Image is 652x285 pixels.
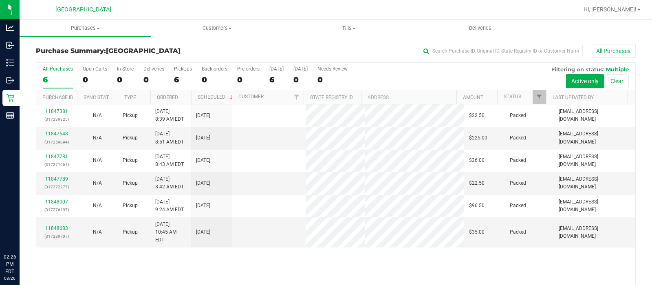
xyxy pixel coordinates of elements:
[510,157,526,164] span: Packed
[237,75,260,84] div: 0
[8,220,33,244] iframe: Resource center
[196,228,210,236] span: [DATE]
[117,66,134,72] div: In Store
[174,75,192,84] div: 6
[551,66,604,73] span: Filtering on status:
[45,131,68,137] a: 11847548
[143,75,164,84] div: 0
[559,130,630,146] span: [EMAIL_ADDRESS][DOMAIN_NAME]
[155,198,184,214] span: [DATE] 9:24 AM EDT
[93,229,102,235] span: Not Applicable
[155,221,186,244] span: [DATE] 10:45 AM EDT
[6,94,14,102] inline-svg: Retail
[6,76,14,84] inline-svg: Outbound
[361,90,456,104] th: Address
[123,112,138,119] span: Pickup
[469,228,485,236] span: $35.00
[553,95,594,100] a: Last Updated By
[469,134,487,142] span: $225.00
[117,75,134,84] div: 0
[83,66,107,72] div: Open Carts
[41,115,72,123] p: (317239325)
[93,228,102,236] button: N/A
[43,75,73,84] div: 6
[238,94,264,99] a: Customer
[6,59,14,67] inline-svg: Inventory
[157,95,178,100] a: Ordered
[155,153,184,168] span: [DATE] 8:43 AM EDT
[152,24,282,32] span: Customers
[196,112,210,119] span: [DATE]
[559,198,630,214] span: [EMAIL_ADDRESS][DOMAIN_NAME]
[414,20,546,37] a: Deliveries
[174,66,192,72] div: PickUps
[469,112,485,119] span: $22.50
[41,232,72,240] p: (317289707)
[124,95,136,100] a: Type
[93,203,102,208] span: Not Applicable
[4,275,16,281] p: 08/26
[55,6,111,13] span: [GEOGRAPHIC_DATA]
[6,111,14,119] inline-svg: Reports
[559,153,630,168] span: [EMAIL_ADDRESS][DOMAIN_NAME]
[45,108,68,114] a: 11847381
[458,24,502,32] span: Deliveries
[45,225,68,231] a: 11848683
[290,90,304,104] a: Filter
[584,6,637,13] span: Hi, [PERSON_NAME]!
[463,95,483,100] a: Amount
[293,66,308,72] div: [DATE]
[237,66,260,72] div: Pre-orders
[155,130,184,146] span: [DATE] 8:51 AM EDT
[510,202,526,210] span: Packed
[469,179,485,187] span: $22.50
[6,41,14,49] inline-svg: Inbound
[93,202,102,210] button: N/A
[504,94,521,99] a: Status
[559,225,630,240] span: [EMAIL_ADDRESS][DOMAIN_NAME]
[196,202,210,210] span: [DATE]
[106,47,181,55] span: [GEOGRAPHIC_DATA]
[559,108,630,123] span: [EMAIL_ADDRESS][DOMAIN_NAME]
[41,183,72,191] p: (317272277)
[123,134,138,142] span: Pickup
[93,134,102,142] button: N/A
[155,175,184,191] span: [DATE] 8:42 AM EDT
[202,75,227,84] div: 0
[283,24,414,32] span: Tills
[45,176,68,182] a: 11847789
[196,157,210,164] span: [DATE]
[45,154,68,159] a: 11847781
[93,180,102,186] span: Not Applicable
[93,157,102,163] span: Not Applicable
[269,75,284,84] div: 6
[469,202,485,210] span: $96.50
[155,108,184,123] span: [DATE] 8:39 AM EDT
[510,134,526,142] span: Packed
[605,74,629,88] button: Clear
[469,157,485,164] span: $36.00
[196,179,210,187] span: [DATE]
[93,179,102,187] button: N/A
[123,157,138,164] span: Pickup
[84,95,115,100] a: Sync Status
[510,112,526,119] span: Packed
[6,24,14,32] inline-svg: Analytics
[317,75,348,84] div: 0
[559,175,630,191] span: [EMAIL_ADDRESS][DOMAIN_NAME]
[43,66,73,72] div: All Purchases
[45,199,68,205] a: 11848007
[143,66,164,72] div: Deliveries
[123,179,138,187] span: Pickup
[42,95,73,100] a: Purchase ID
[310,95,353,100] a: State Registry ID
[151,20,283,37] a: Customers
[533,90,546,104] a: Filter
[20,24,151,32] span: Purchases
[510,179,526,187] span: Packed
[41,206,72,214] p: (317276197)
[93,113,102,118] span: Not Applicable
[83,75,107,84] div: 0
[196,134,210,142] span: [DATE]
[41,138,72,146] p: (317259894)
